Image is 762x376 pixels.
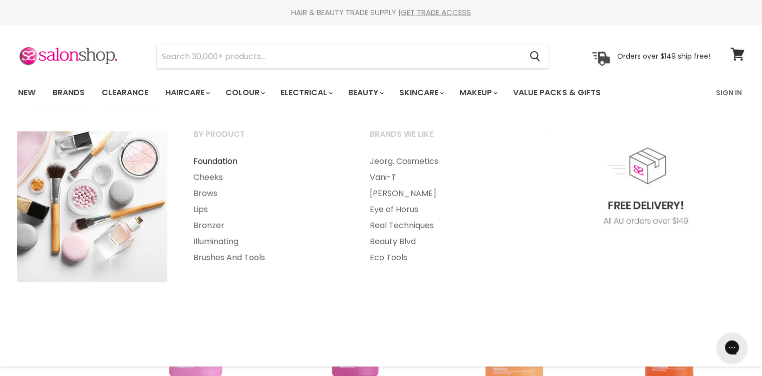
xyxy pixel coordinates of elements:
[392,82,450,103] a: Skincare
[357,202,532,218] a: Eye of Horus
[156,45,549,69] form: Product
[357,153,532,169] a: Jeorg. Cosmetics
[452,82,503,103] a: Makeup
[181,234,355,250] a: Illuminating
[357,153,532,266] ul: Main menu
[45,82,92,103] a: Brands
[181,202,355,218] a: Lips
[273,82,339,103] a: Electrical
[341,82,390,103] a: Beauty
[94,82,156,103] a: Clearance
[11,82,43,103] a: New
[522,45,549,68] button: Search
[181,153,355,169] a: Foundation
[181,218,355,234] a: Bronzer
[11,78,659,107] ul: Main menu
[181,185,355,202] a: Brows
[6,78,757,107] nav: Main
[357,126,532,151] a: Brands we like
[401,7,471,18] a: GET TRADE ACCESS
[357,185,532,202] a: [PERSON_NAME]
[357,218,532,234] a: Real Techniques
[617,52,710,61] p: Orders over $149 ship free!
[181,126,355,151] a: By Product
[710,82,748,103] a: Sign In
[181,250,355,266] a: Brushes And Tools
[357,250,532,266] a: Eco Tools
[712,329,752,366] iframe: Gorgias live chat messenger
[357,234,532,250] a: Beauty Blvd
[357,169,532,185] a: Vani-T
[181,169,355,185] a: Cheeks
[157,45,522,68] input: Search
[181,153,355,266] ul: Main menu
[158,82,216,103] a: Haircare
[505,82,608,103] a: Value Packs & Gifts
[218,82,271,103] a: Colour
[6,8,757,18] div: HAIR & BEAUTY TRADE SUPPLY |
